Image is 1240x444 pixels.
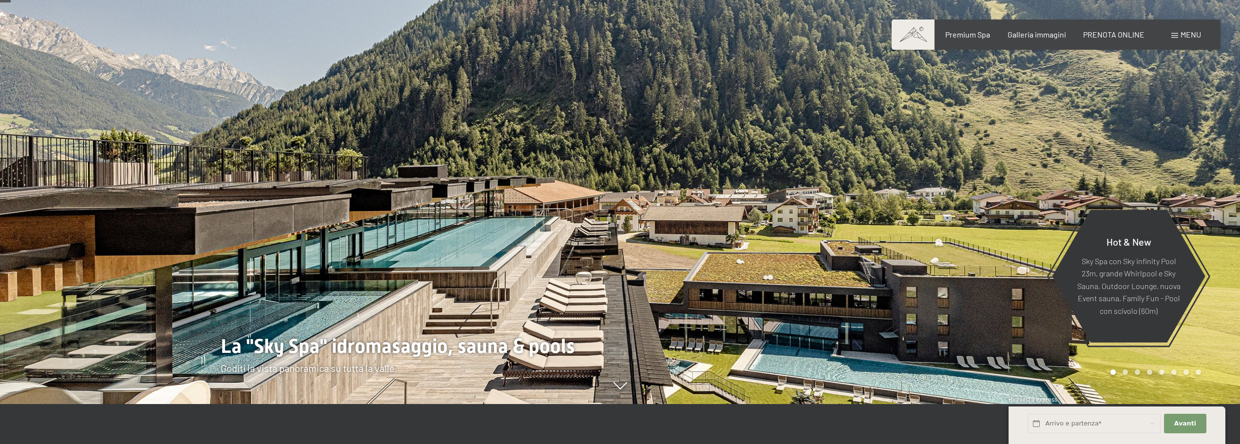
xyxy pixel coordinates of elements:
div: Carousel Page 5 [1159,369,1164,375]
p: Sky Spa con Sky infinity Pool 23m, grande Whirlpool e Sky Sauna, Outdoor Lounge, nuova Event saun... [1076,254,1182,317]
a: PRENOTA ONLINE [1083,30,1145,39]
span: Hot & New [1106,235,1151,247]
div: Carousel Page 7 [1183,369,1189,375]
span: Richiesta express [1009,395,1057,403]
span: Avanti [1174,419,1196,428]
span: Menu [1181,30,1201,39]
div: Carousel Page 4 [1147,369,1152,375]
div: Carousel Page 8 [1196,369,1201,375]
div: Carousel Page 3 [1135,369,1140,375]
a: Galleria immagini [1008,30,1066,39]
a: Hot & New Sky Spa con Sky infinity Pool 23m, grande Whirlpool e Sky Sauna, Outdoor Lounge, nuova ... [1051,209,1206,343]
button: Avanti [1164,414,1206,434]
div: Carousel Pagination [1107,369,1201,375]
div: Carousel Page 2 [1123,369,1128,375]
div: Carousel Page 6 [1171,369,1177,375]
div: Carousel Page 1 (Current Slide) [1110,369,1116,375]
a: Premium Spa [945,30,990,39]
